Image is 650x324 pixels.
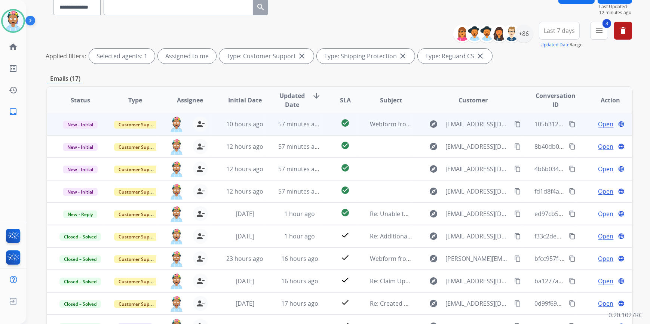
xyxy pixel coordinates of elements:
[169,117,184,132] img: agent-avatar
[59,278,101,286] span: Closed – Solved
[514,255,521,262] mat-icon: content_copy
[429,209,438,218] mat-icon: explore
[429,299,438,308] mat-icon: explore
[445,209,510,218] span: [EMAIL_ADDRESS][DOMAIN_NAME]
[226,120,263,128] span: 10 hours ago
[317,49,415,64] div: Type: Shipping Protection
[297,52,306,61] mat-icon: close
[278,120,322,128] span: 57 minutes ago
[169,206,184,222] img: agent-avatar
[114,233,163,241] span: Customer Support
[370,254,586,263] span: Webform from [PERSON_NAME][EMAIL_ADDRESS][DOMAIN_NAME] on [DATE]
[312,91,321,100] mat-icon: arrow_downward
[196,142,205,151] mat-icon: person_remove
[281,254,318,263] span: 16 hours ago
[618,210,625,217] mat-icon: language
[341,118,350,127] mat-icon: check_circle
[445,277,510,286] span: [EMAIL_ADDRESS][DOMAIN_NAME]
[226,142,263,151] span: 12 hours ago
[599,4,632,10] span: Last Updated:
[89,49,155,64] div: Selected agents: 1
[599,10,632,16] span: 12 minutes ago
[63,143,98,151] span: New - Initial
[169,139,184,155] img: agent-avatar
[196,232,205,241] mat-icon: person_remove
[9,86,18,95] mat-icon: history
[429,164,438,173] mat-icon: explore
[380,96,402,105] span: Subject
[177,96,203,105] span: Assignee
[534,232,646,240] span: f33c2deb-5088-44fa-b1d9-856f4e550c62
[284,210,315,218] span: 1 hour ago
[59,233,101,241] span: Closed – Solved
[445,299,510,308] span: [EMAIL_ADDRESS][DOMAIN_NAME]
[598,299,614,308] span: Open
[114,121,163,129] span: Customer Support
[281,299,318,308] span: 17 hours ago
[534,142,650,151] span: 8b40db06-d962-41f5-bace-a837a868aa90
[598,164,614,173] span: Open
[514,210,521,217] mat-icon: content_copy
[603,19,611,28] span: 3
[539,22,580,40] button: Last 7 days
[569,300,576,307] mat-icon: content_copy
[63,166,98,173] span: New - Initial
[370,120,539,128] span: Webform from [EMAIL_ADDRESS][DOMAIN_NAME] on [DATE]
[429,232,438,241] mat-icon: explore
[515,25,533,43] div: +86
[569,255,576,262] mat-icon: content_copy
[618,278,625,284] mat-icon: language
[256,3,265,12] mat-icon: search
[341,141,350,150] mat-icon: check_circle
[63,188,98,196] span: New - Initial
[544,29,575,32] span: Last 7 days
[459,96,488,105] span: Customer
[114,210,163,218] span: Customer Support
[226,187,263,195] span: 12 hours ago
[569,188,576,195] mat-icon: content_copy
[569,210,576,217] mat-icon: content_copy
[63,121,98,129] span: New - Initial
[476,52,485,61] mat-icon: close
[9,107,18,116] mat-icon: inbox
[534,277,649,285] span: ba1277a1-5d06-48dc-91ce-8be3007f25e6
[9,64,18,73] mat-icon: list_alt
[618,166,625,172] mat-icon: language
[569,233,576,240] mat-icon: content_copy
[618,143,625,150] mat-icon: language
[71,96,90,105] span: Status
[534,91,577,109] span: Conversation ID
[47,74,83,83] p: Emails (17)
[278,165,322,173] span: 57 minutes ago
[514,143,521,150] mat-icon: content_copy
[370,277,489,285] span: Re: Claim Update: Parts ordered for repair
[370,232,444,240] span: Re: Additional Information
[59,300,101,308] span: Closed – Solved
[9,42,18,51] mat-icon: home
[598,232,614,241] span: Open
[196,299,205,308] mat-icon: person_remove
[445,187,510,196] span: [EMAIL_ADDRESS][DOMAIN_NAME]
[169,274,184,289] img: agent-avatar
[370,210,450,218] span: Re: Unable to Approve Claim
[598,277,614,286] span: Open
[569,278,576,284] mat-icon: content_copy
[196,209,205,218] mat-icon: person_remove
[618,255,625,262] mat-icon: language
[514,166,521,172] mat-icon: content_copy
[618,188,625,195] mat-icon: language
[341,208,350,217] mat-icon: check_circle
[598,254,614,263] span: Open
[398,52,407,61] mat-icon: close
[445,164,510,173] span: [EMAIL_ADDRESS][DOMAIN_NAME]
[196,277,205,286] mat-icon: person_remove
[618,300,625,307] mat-icon: language
[169,229,184,244] img: agent-avatar
[514,233,521,240] mat-icon: content_copy
[114,143,163,151] span: Customer Support
[534,120,649,128] span: 105b3121-b804-477f-978a-64b410b950fd
[618,233,625,240] mat-icon: language
[281,277,318,285] span: 16 hours ago
[598,187,614,196] span: Open
[598,209,614,218] span: Open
